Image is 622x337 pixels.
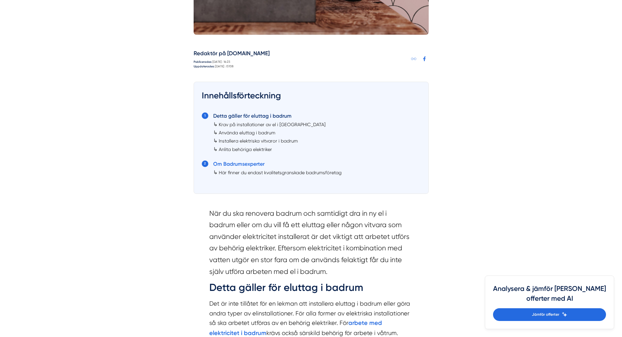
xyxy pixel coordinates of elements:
[213,169,217,176] span: ↳
[493,308,606,321] a: Jämför offerter
[215,65,233,68] time: [DATE] : 07:08
[213,129,217,136] span: ↳
[219,130,275,135] a: Använda eluttag i badrum
[422,56,427,61] svg: Facebook
[421,55,429,63] a: Dela på Facebook
[493,284,606,308] h4: Analysera & jämför [PERSON_NAME] offerter med AI
[202,90,421,105] h3: Innehållsförteckning
[213,113,292,119] a: Detta gäller för eluttag i badrum
[194,65,215,68] strong: Uppdaterades:
[213,161,264,167] a: Om Badrumsexperter
[532,312,559,318] span: Jämför offerter
[219,122,326,127] a: Krav på installationer av el i [GEOGRAPHIC_DATA]
[194,60,212,63] strong: Publicerades:
[209,280,413,299] h2: Detta gäller för eluttag i badrum
[213,121,217,127] span: ↳
[209,208,413,280] section: När du ska renovera badrum och samtidigt dra in ny el i badrum eller om du vill få ett eluttag el...
[209,319,382,336] a: arbete med elektricitet i badrum
[194,49,270,59] h5: Redaktör på [DOMAIN_NAME]
[410,55,418,63] a: Kopiera länk
[219,138,298,143] a: Installera elektriska vitvaror i badrum
[213,146,217,152] span: ↳
[219,170,342,175] a: Här finner du endast kvalitetsgranskade badrumsföretag
[213,60,230,63] time: [DATE] : 16:23
[219,147,272,152] a: Anlita behöriga elektriker
[213,138,217,144] span: ↳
